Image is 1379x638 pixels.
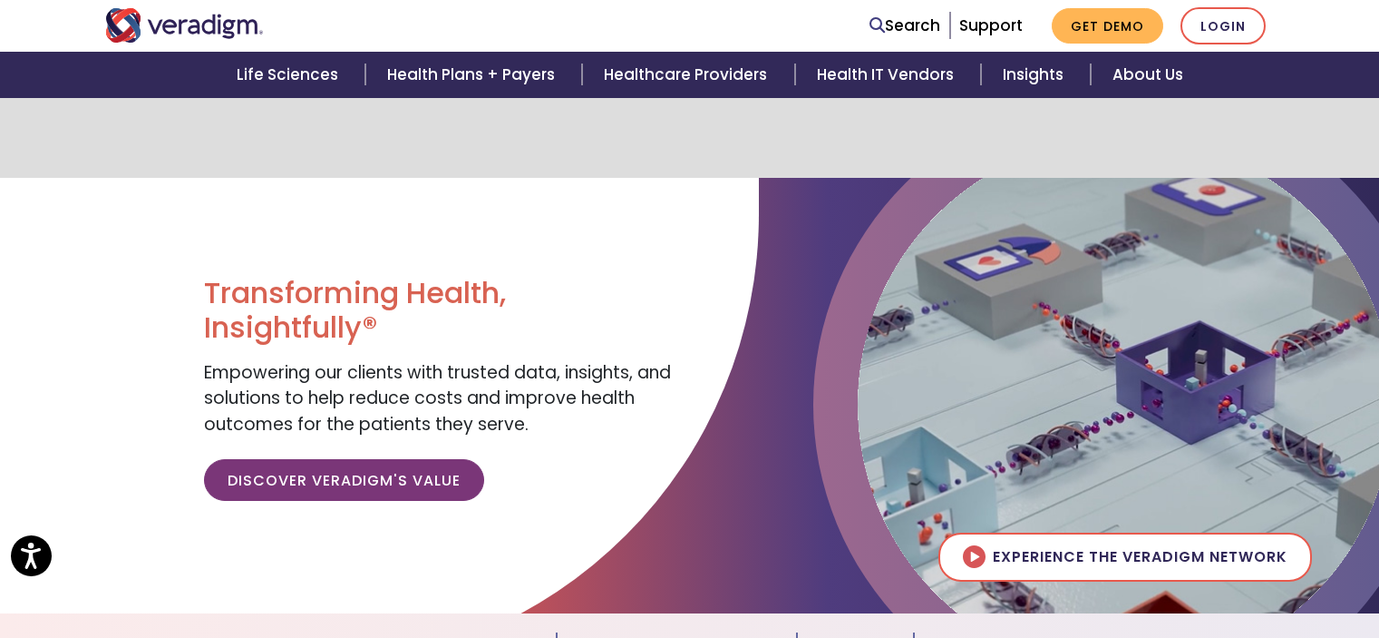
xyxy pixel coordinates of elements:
a: Get Demo [1052,8,1163,44]
a: Health IT Vendors [795,52,981,98]
img: Veradigm logo [105,8,264,43]
a: Search [869,14,940,38]
a: Login [1180,7,1266,44]
a: Healthcare Providers [582,52,794,98]
a: Insights [981,52,1091,98]
span: Empowering our clients with trusted data, insights, and solutions to help reduce costs and improv... [204,360,671,437]
a: Discover Veradigm's Value [204,459,484,501]
a: Health Plans + Payers [365,52,582,98]
a: Support [959,15,1023,36]
a: Life Sciences [215,52,365,98]
a: About Us [1091,52,1205,98]
h1: Transforming Health, Insightfully® [204,276,675,346]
